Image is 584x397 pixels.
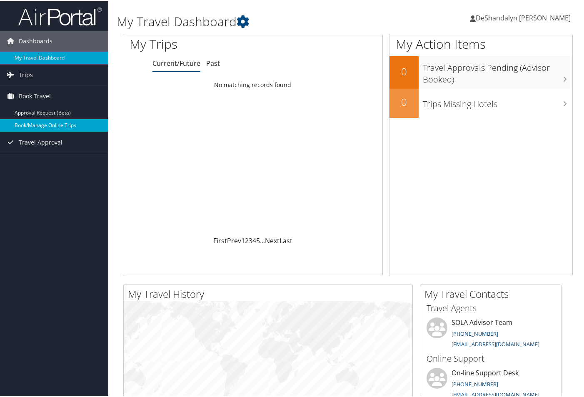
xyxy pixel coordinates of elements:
span: Trips [19,63,33,84]
a: 0Travel Approvals Pending (Advisor Booked) [389,55,572,87]
a: 4 [252,235,256,244]
h2: 0 [389,94,419,108]
h3: Trips Missing Hotels [423,93,572,109]
h3: Travel Agents [427,301,555,313]
h2: My Travel History [128,286,412,300]
h1: My Trips [130,34,268,52]
a: [PHONE_NUMBER] [452,379,498,387]
a: 1 [241,235,245,244]
h1: My Travel Dashboard [117,12,425,29]
a: [PHONE_NUMBER] [452,329,498,336]
a: DeShandalyn [PERSON_NAME] [470,4,579,29]
a: Current/Future [152,57,200,67]
a: 3 [249,235,252,244]
a: [EMAIL_ADDRESS][DOMAIN_NAME] [452,390,539,397]
a: [EMAIL_ADDRESS][DOMAIN_NAME] [452,339,539,347]
a: 2 [245,235,249,244]
h1: My Action Items [389,34,572,52]
span: Travel Approval [19,131,62,152]
a: Past [206,57,220,67]
span: … [260,235,265,244]
span: Dashboards [19,30,52,50]
td: No matching records found [123,76,382,91]
a: 5 [256,235,260,244]
a: Last [280,235,292,244]
h3: Online Support [427,352,555,363]
a: Prev [227,235,241,244]
a: First [213,235,227,244]
img: airportal-logo.png [18,5,102,25]
a: Next [265,235,280,244]
span: DeShandalyn [PERSON_NAME] [476,12,571,21]
span: Book Travel [19,85,51,105]
h2: My Travel Contacts [424,286,561,300]
h2: 0 [389,63,419,77]
a: 0Trips Missing Hotels [389,87,572,117]
h3: Travel Approvals Pending (Advisor Booked) [423,57,572,84]
li: SOLA Advisor Team [422,316,559,350]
